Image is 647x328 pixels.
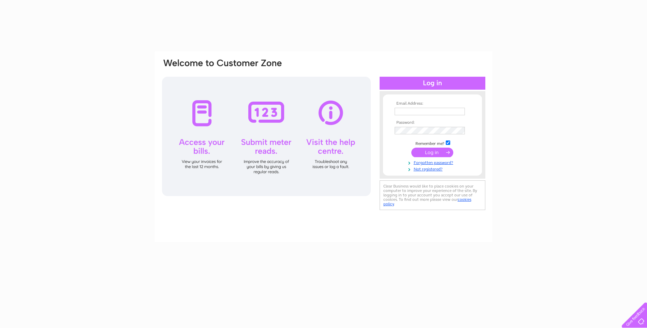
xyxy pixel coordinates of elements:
[395,165,472,172] a: Not registered?
[393,120,472,125] th: Password:
[393,101,472,106] th: Email Address:
[395,159,472,165] a: Forgotten password?
[393,139,472,146] td: Remember me?
[383,197,471,206] a: cookies policy
[411,148,453,157] input: Submit
[380,180,485,210] div: Clear Business would like to place cookies on your computer to improve your experience of the sit...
